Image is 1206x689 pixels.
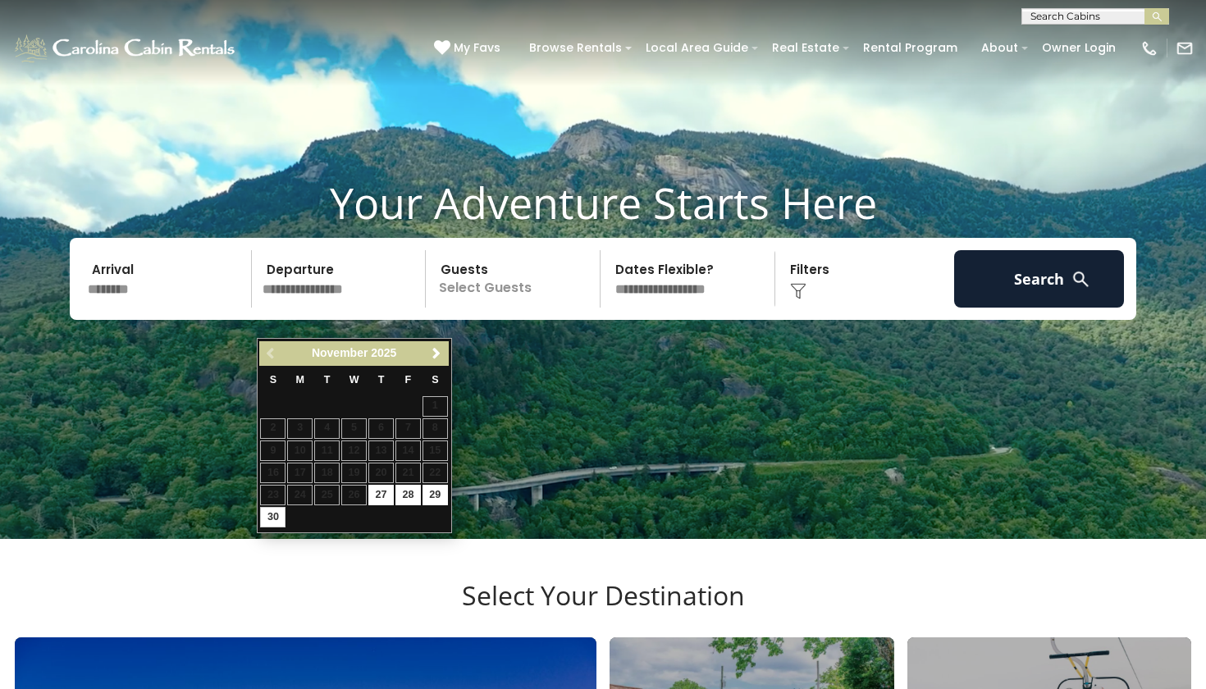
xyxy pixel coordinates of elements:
[296,374,305,386] span: Monday
[637,35,756,61] a: Local Area Guide
[12,580,1194,637] h3: Select Your Destination
[954,250,1124,308] button: Search
[12,177,1194,228] h1: Your Adventure Starts Here
[312,346,368,359] span: November
[431,250,600,308] p: Select Guests
[368,485,394,505] a: 27
[395,485,421,505] a: 28
[454,39,500,57] span: My Favs
[349,374,359,386] span: Wednesday
[764,35,847,61] a: Real Estate
[378,374,385,386] span: Thursday
[973,35,1026,61] a: About
[855,35,966,61] a: Rental Program
[1034,35,1124,61] a: Owner Login
[1176,39,1194,57] img: mail-regular-white.png
[432,374,438,386] span: Saturday
[423,485,448,505] a: 29
[260,507,286,527] a: 30
[1140,39,1158,57] img: phone-regular-white.png
[270,374,276,386] span: Sunday
[434,39,505,57] a: My Favs
[12,32,240,65] img: White-1-1-2.png
[521,35,630,61] a: Browse Rentals
[790,283,806,299] img: filter--v1.png
[405,374,412,386] span: Friday
[371,346,396,359] span: 2025
[1071,269,1091,290] img: search-regular-white.png
[427,344,447,364] a: Next
[430,347,443,360] span: Next
[324,374,331,386] span: Tuesday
